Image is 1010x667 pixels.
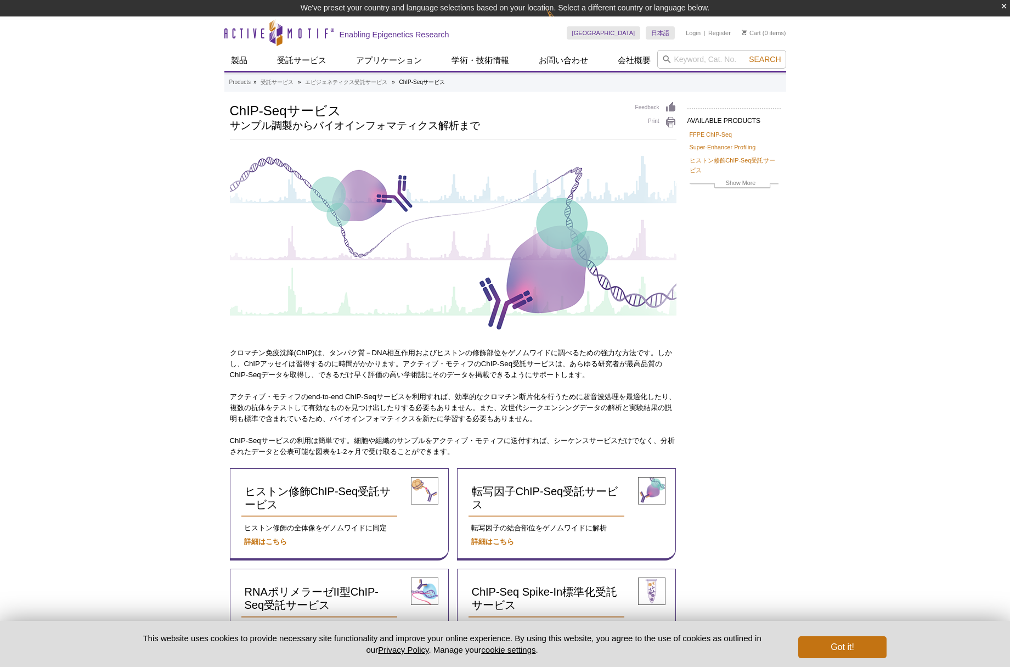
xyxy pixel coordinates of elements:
[472,485,618,511] span: 転写因子ChIP-Seq受託サービス
[224,50,254,71] a: 製品
[270,50,333,71] a: 受託サービス
[686,29,701,37] a: Login
[230,150,676,333] img: ChIP-Seq Services
[469,480,625,517] a: 転写因子ChIP-Seq受託サービス
[690,142,756,152] a: Super-Enhancer Profiling
[230,102,624,118] h1: ChIP-Seqサービス
[261,77,294,87] a: 受託サービス
[472,586,618,611] span: ChIP-Seq Spike-In標準化受託サービス
[646,26,675,40] a: 日本語
[690,130,732,139] a: FFPE ChIP-Seq
[230,121,624,131] h2: サンプル調製からバイオインフォマティクス解析まで
[305,77,387,87] a: エピジェネティクス受託サービス
[245,485,391,511] span: ヒストン修飾ChIP-Seq受託サービス
[124,632,781,655] p: This website uses cookies to provide necessary site functionality and improve your online experie...
[244,537,287,546] a: 詳細はこちら
[690,155,778,175] a: ヒストン修飾ChIP-Seq受託サービス
[687,108,781,128] h2: AVAILABLE PRODUCTS
[411,578,438,605] img: RNA pol II ChIP-Seq
[378,645,428,654] a: Privacy Policy
[567,26,641,40] a: [GEOGRAPHIC_DATA]
[230,391,676,424] p: アクティブ・モティフのend-to-end ChIP-Seqサービスを利用すれば、効率的なクロマチン断片化を行うために超音波処理を最適化したり、複数の抗体をテストして有効なものを見つけ出したりす...
[253,79,257,85] li: »
[241,580,398,618] a: RNAポリメラーゼII型ChIP-Seq受託サービス
[469,580,625,618] a: ChIP-Seq Spike-In標準化受託サービス
[635,102,676,114] a: Feedback
[638,578,665,605] img: ChIP-Seq spike-in normalization
[657,50,786,69] input: Keyword, Cat. No.
[611,50,657,71] a: 会社概要
[708,29,731,37] a: Register
[635,116,676,128] a: Print
[411,477,438,505] img: histone modification ChIP-Seq
[445,50,516,71] a: 学術・技術情報
[749,55,781,64] span: Search
[471,537,514,546] a: 詳細はこちら
[340,30,449,40] h2: Enabling Epigenetics Research
[798,636,886,658] button: Got it!
[245,586,379,611] span: RNAポリメラーゼII型ChIP-Seq受託サービス
[469,523,664,534] p: 転写因子の結合部位をゲノムワイドに解析
[546,8,575,34] img: Change Here
[704,26,706,40] li: |
[241,480,398,517] a: ヒストン修飾ChIP-Seq受託サービス
[230,435,676,457] p: ChIP-Seqサービスの利用は簡単です。細胞や組織のサンプルをアクティブ・モティフに送付すれば、シーケンスサービスだけでなく、分析されたデータと公表可能な図表を1-2ヶ月で受け取ることができます。
[229,77,251,87] a: Products
[241,523,437,534] p: ヒストン修飾の全体像をゲノムワイドに同定
[742,26,786,40] li: (0 items)
[742,29,761,37] a: Cart
[638,477,665,505] img: transcription factor ChIP-Seq
[742,30,747,35] img: Your Cart
[230,347,676,380] p: クロマチン免疫沈降(ChIP)は、タンパク質－DNA相互作用およびヒストンの修飾部位をゲノムワイドに調べるための強力な方法です。しかし、ChIPアッセイは習得するのに時間がかかります。アクティブ...
[481,645,535,654] button: cookie settings
[690,178,778,190] a: Show More
[532,50,595,71] a: お問い合わせ
[349,50,428,71] a: アプリケーション
[298,79,301,85] li: »
[399,79,445,85] li: ChIP-Seqサービス
[392,79,395,85] li: »
[746,54,784,64] button: Search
